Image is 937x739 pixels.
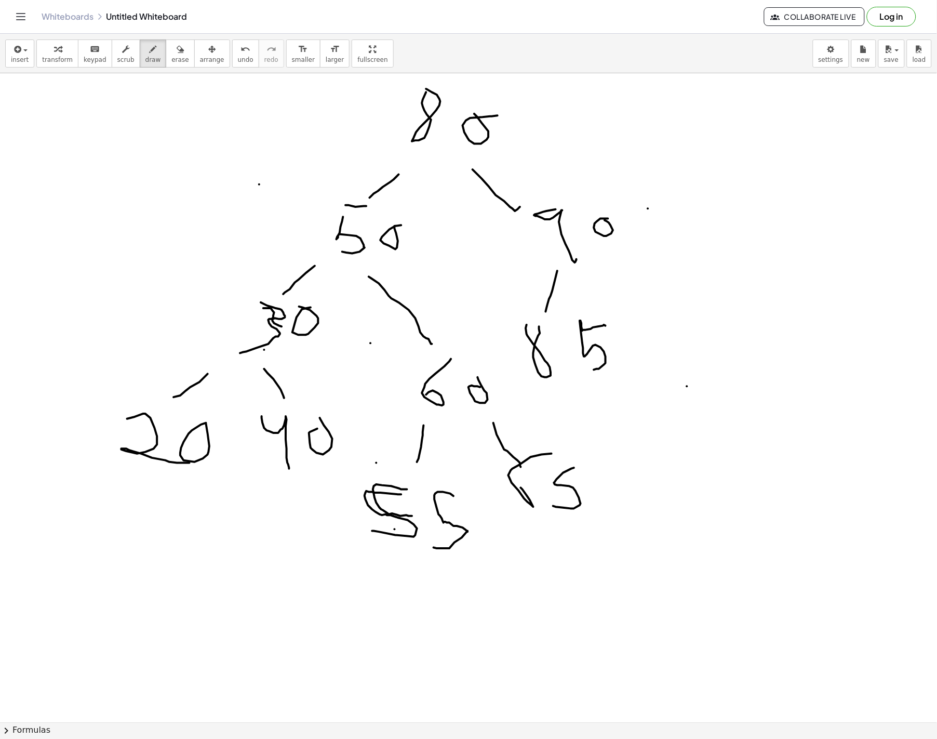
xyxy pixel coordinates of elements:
[764,7,865,26] button: Collaborate Live
[320,39,350,68] button: format_sizelarger
[292,56,315,63] span: smaller
[264,56,278,63] span: redo
[117,56,135,63] span: scrub
[240,43,250,56] i: undo
[194,39,230,68] button: arrange
[330,43,340,56] i: format_size
[851,39,876,68] button: new
[90,43,100,56] i: keyboard
[200,56,224,63] span: arrange
[11,56,29,63] span: insert
[819,56,844,63] span: settings
[884,56,899,63] span: save
[773,12,856,21] span: Collaborate Live
[12,8,29,25] button: Toggle navigation
[232,39,259,68] button: undoundo
[878,39,905,68] button: save
[813,39,849,68] button: settings
[78,39,112,68] button: keyboardkeypad
[913,56,926,63] span: load
[266,43,276,56] i: redo
[112,39,140,68] button: scrub
[357,56,387,63] span: fullscreen
[166,39,194,68] button: erase
[857,56,870,63] span: new
[42,56,73,63] span: transform
[238,56,253,63] span: undo
[907,39,932,68] button: load
[352,39,393,68] button: fullscreen
[5,39,34,68] button: insert
[145,56,161,63] span: draw
[140,39,167,68] button: draw
[171,56,189,63] span: erase
[326,56,344,63] span: larger
[36,39,78,68] button: transform
[259,39,284,68] button: redoredo
[84,56,106,63] span: keypad
[867,7,916,27] button: Log in
[42,11,93,22] a: Whiteboards
[298,43,308,56] i: format_size
[286,39,320,68] button: format_sizesmaller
